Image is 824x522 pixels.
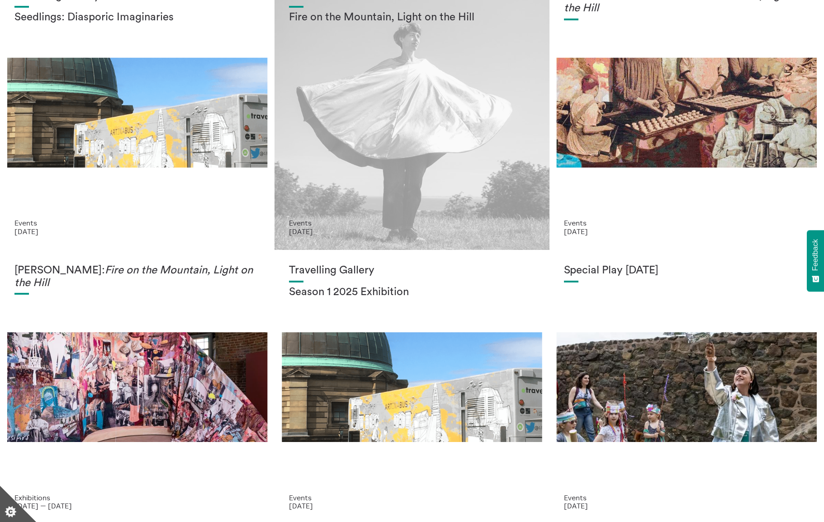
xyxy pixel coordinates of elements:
p: Events [14,219,260,227]
button: Feedback - Show survey [807,230,824,292]
h1: [PERSON_NAME]: [14,264,260,289]
p: [DATE] [289,227,535,235]
p: [DATE] — [DATE] [14,502,260,510]
p: Events [564,494,810,502]
p: [DATE] [14,227,260,235]
p: [DATE] [289,502,535,510]
h2: Seedlings: Diasporic Imaginaries [14,11,260,24]
h2: Fire on the Mountain, Light on the Hill [289,11,535,24]
p: Events [289,219,535,227]
p: Events [564,219,810,227]
span: Feedback [811,239,819,271]
p: Exhibitions [14,494,260,502]
em: Fire on the Mountain, Light on the Hill [14,265,253,288]
h2: Season 1 2025 Exhibition [289,286,535,299]
p: [DATE] [564,227,810,235]
h1: Travelling Gallery [289,264,535,277]
p: [DATE] [564,502,810,510]
p: Events [289,494,535,502]
h1: Special Play [DATE] [564,264,810,277]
